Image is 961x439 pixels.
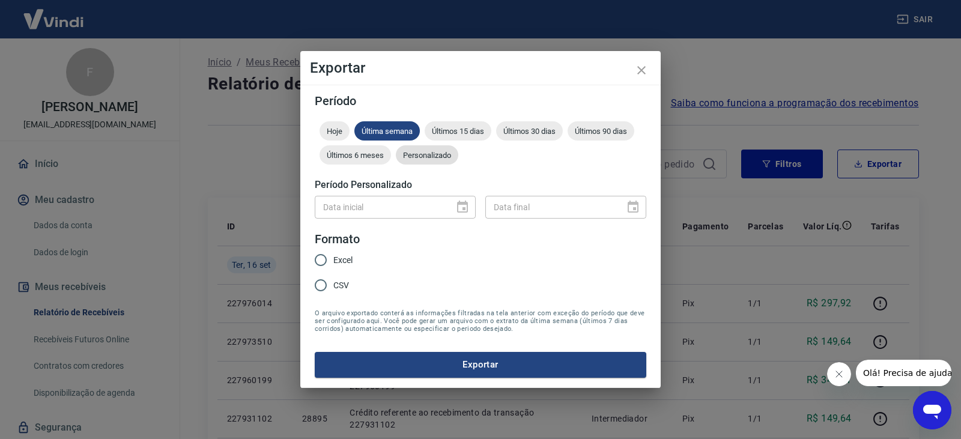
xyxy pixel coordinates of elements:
span: Excel [333,254,353,267]
h5: Período Personalizado [315,179,646,191]
span: Últimos 90 dias [568,127,634,136]
div: Últimos 15 dias [425,121,491,141]
iframe: Botão para abrir a janela de mensagens [913,391,951,429]
span: O arquivo exportado conterá as informações filtradas na tela anterior com exceção do período que ... [315,309,646,333]
input: DD/MM/YYYY [315,196,446,218]
span: Olá! Precisa de ajuda? [7,8,101,18]
legend: Formato [315,231,360,248]
h4: Exportar [310,61,651,75]
h5: Período [315,95,646,107]
div: Últimos 6 meses [320,145,391,165]
div: Última semana [354,121,420,141]
input: DD/MM/YYYY [485,196,616,218]
div: Últimos 30 dias [496,121,563,141]
span: Últimos 15 dias [425,127,491,136]
iframe: Mensagem da empresa [856,360,951,386]
span: Últimos 6 meses [320,151,391,160]
span: Última semana [354,127,420,136]
span: CSV [333,279,349,292]
button: close [627,56,656,85]
div: Últimos 90 dias [568,121,634,141]
div: Hoje [320,121,350,141]
iframe: Fechar mensagem [827,362,851,386]
div: Personalizado [396,145,458,165]
span: Últimos 30 dias [496,127,563,136]
span: Personalizado [396,151,458,160]
button: Exportar [315,352,646,377]
span: Hoje [320,127,350,136]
